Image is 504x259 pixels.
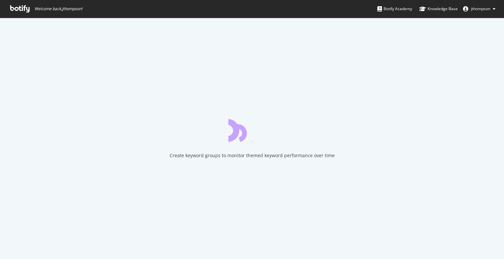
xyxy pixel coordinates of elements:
[170,152,335,159] div: Create keyword groups to monitor themed keyword performance over time
[34,6,82,11] span: Welcome back, jthompson !
[377,6,412,12] div: Botify Academy
[458,4,501,14] button: jthompson
[228,118,276,142] div: animation
[419,6,458,12] div: Knowledge Base
[471,6,490,11] span: jthompson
